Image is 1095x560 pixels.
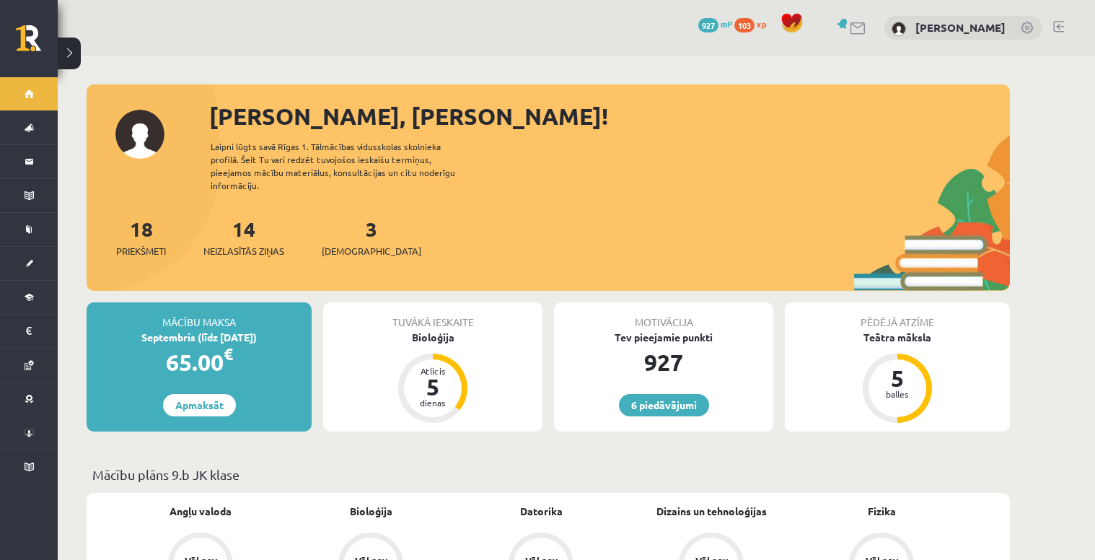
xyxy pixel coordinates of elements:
a: 14Neizlasītās ziņas [203,216,284,258]
div: 5 [876,367,919,390]
a: [PERSON_NAME] [915,20,1006,35]
div: Bioloģija [323,330,542,345]
a: Angļu valoda [170,504,232,519]
a: Rīgas 1. Tālmācības vidusskola [16,25,58,61]
a: Datorika [520,504,563,519]
a: Apmaksāt [163,394,236,416]
div: Motivācija [554,302,773,330]
div: Septembris (līdz [DATE]) [87,330,312,345]
div: [PERSON_NAME], [PERSON_NAME]! [209,99,1010,134]
div: Tev pieejamie punkti [554,330,773,345]
a: Dizains un tehnoloģijas [656,504,767,519]
a: 18Priekšmeti [116,216,166,258]
a: 927 mP [698,18,732,30]
div: 927 [554,345,773,380]
div: Pēdējā atzīme [785,302,1010,330]
p: Mācību plāns 9.b JK klase [92,465,1004,484]
div: dienas [411,398,454,407]
a: 6 piedāvājumi [619,394,709,416]
span: [DEMOGRAPHIC_DATA] [322,244,421,258]
a: Bioloģija Atlicis 5 dienas [323,330,542,425]
div: Teātra māksla [785,330,1010,345]
span: mP [721,18,732,30]
div: Mācību maksa [87,302,312,330]
a: Teātra māksla 5 balles [785,330,1010,425]
a: Bioloģija [350,504,392,519]
div: Atlicis [411,367,454,375]
span: € [224,344,233,364]
span: xp [757,18,766,30]
div: 65.00 [87,345,312,380]
span: 927 [698,18,718,32]
a: Fizika [868,504,896,519]
div: Laipni lūgts savā Rīgas 1. Tālmācības vidusskolas skolnieka profilā. Šeit Tu vari redzēt tuvojošo... [211,140,480,192]
div: balles [876,390,919,398]
a: 3[DEMOGRAPHIC_DATA] [322,216,421,258]
span: 103 [734,18,755,32]
div: 5 [411,375,454,398]
img: Daniela Estere Smoroģina [892,22,906,36]
a: 103 xp [734,18,773,30]
span: Neizlasītās ziņas [203,244,284,258]
div: Tuvākā ieskaite [323,302,542,330]
span: Priekšmeti [116,244,166,258]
